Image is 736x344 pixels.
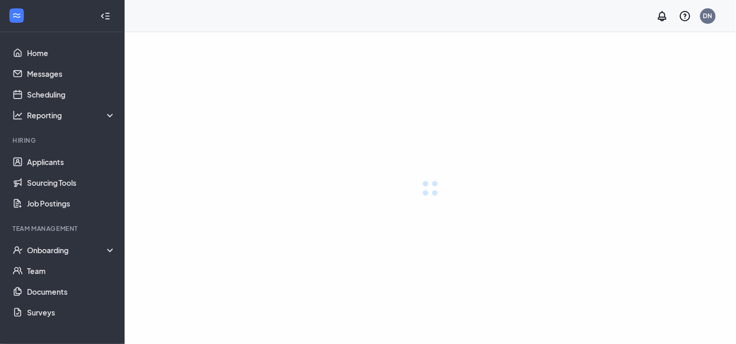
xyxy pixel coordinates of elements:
svg: Collapse [100,11,111,21]
svg: Analysis [12,110,23,120]
a: Scheduling [27,84,116,105]
div: Hiring [12,136,114,145]
div: Reporting [27,110,116,120]
svg: Notifications [656,10,669,22]
a: Job Postings [27,193,116,214]
a: Surveys [27,302,116,323]
a: Applicants [27,152,116,172]
div: DN [703,11,713,20]
a: Messages [27,63,116,84]
a: Team [27,260,116,281]
div: Team Management [12,224,114,233]
div: Onboarding [27,245,116,255]
svg: QuestionInfo [679,10,691,22]
a: Sourcing Tools [27,172,116,193]
svg: UserCheck [12,245,23,255]
svg: WorkstreamLogo [11,10,22,21]
a: Documents [27,281,116,302]
a: Home [27,43,116,63]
